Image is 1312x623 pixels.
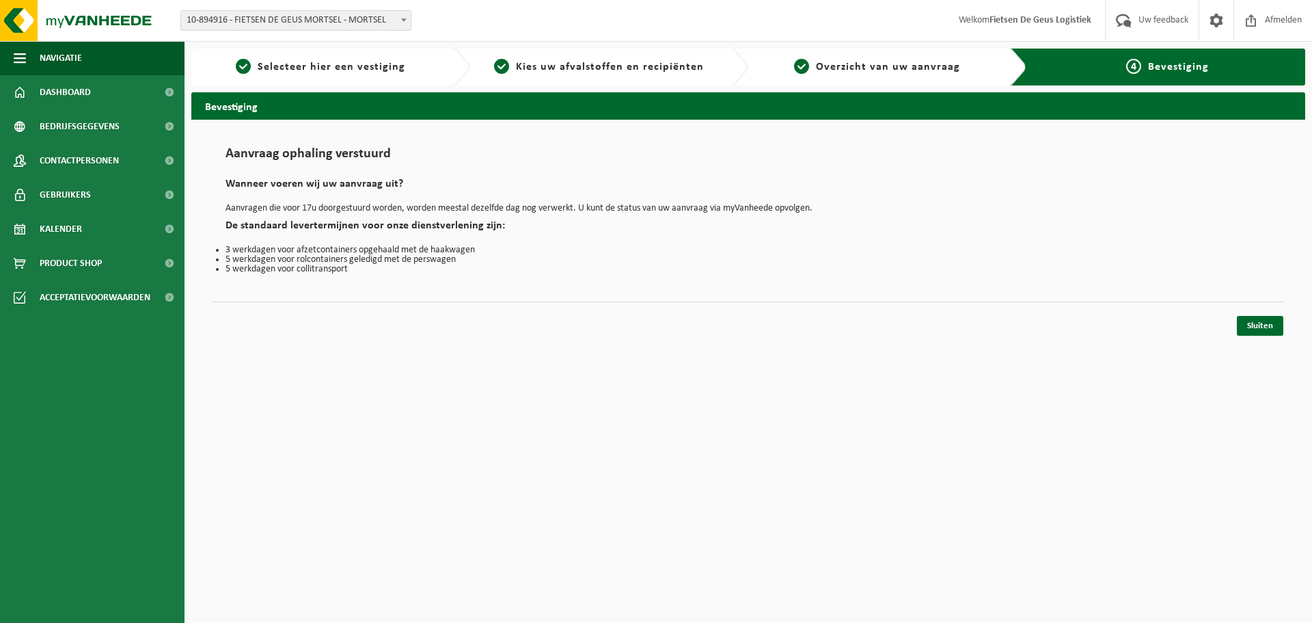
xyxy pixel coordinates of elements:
[1237,316,1283,336] a: Sluiten
[477,59,722,75] a: 2Kies uw afvalstoffen en recipiënten
[225,255,1271,265] li: 5 werkdagen voor rolcontainers geledigd met de perswagen
[236,59,251,74] span: 1
[258,62,405,72] span: Selecteer hier een vestiging
[40,75,91,109] span: Dashboard
[40,246,102,280] span: Product Shop
[40,212,82,246] span: Kalender
[225,178,1271,197] h2: Wanneer voeren wij uw aanvraag uit?
[40,280,150,315] span: Acceptatievoorwaarden
[40,41,82,75] span: Navigatie
[989,15,1091,25] strong: Fietsen De Geus Logistiek
[794,59,809,74] span: 3
[225,246,1271,255] li: 3 werkdagen voor afzetcontainers opgehaald met de haakwagen
[180,10,411,31] span: 10-894916 - FIETSEN DE GEUS MORTSEL - MORTSEL
[225,220,1271,239] h2: De standaard levertermijnen voor onze dienstverlening zijn:
[516,62,704,72] span: Kies uw afvalstoffen en recipiënten
[40,178,91,212] span: Gebruikers
[1148,62,1209,72] span: Bevestiging
[40,109,120,144] span: Bedrijfsgegevens
[198,59,443,75] a: 1Selecteer hier een vestiging
[816,62,960,72] span: Overzicht van uw aanvraag
[494,59,509,74] span: 2
[225,265,1271,274] li: 5 werkdagen voor collitransport
[225,147,1271,168] h1: Aanvraag ophaling verstuurd
[191,92,1305,119] h2: Bevestiging
[755,59,1000,75] a: 3Overzicht van uw aanvraag
[40,144,119,178] span: Contactpersonen
[225,204,1271,213] p: Aanvragen die voor 17u doorgestuurd worden, worden meestal dezelfde dag nog verwerkt. U kunt de s...
[181,11,411,30] span: 10-894916 - FIETSEN DE GEUS MORTSEL - MORTSEL
[1126,59,1141,74] span: 4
